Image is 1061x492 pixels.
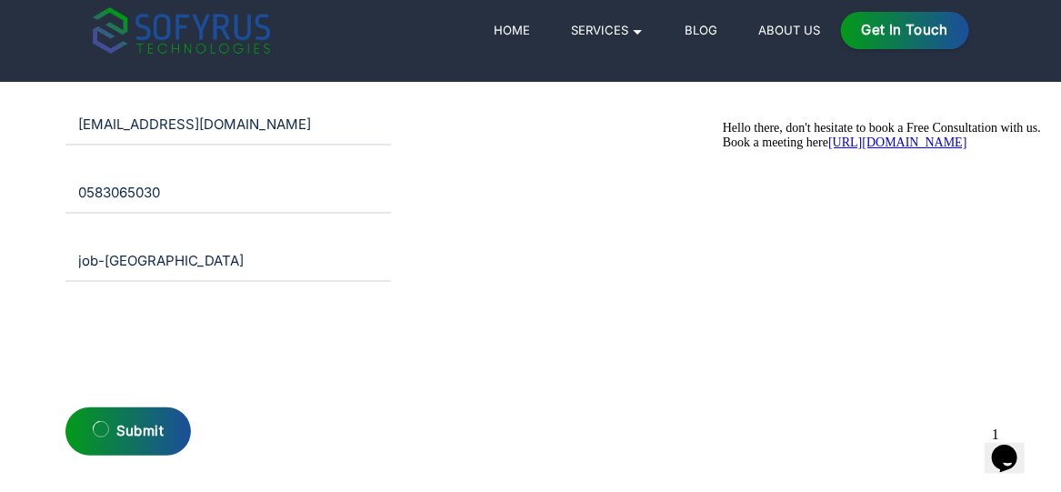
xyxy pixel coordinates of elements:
img: sofyrus [93,7,270,54]
a: Get in Touch [841,12,969,49]
button: Submit [65,407,192,456]
input: Brief Description of requirements [65,241,391,282]
iframe: chat widget [716,114,1043,410]
a: Blog [678,19,725,41]
iframe: chat widget [985,419,1043,474]
a: Home [487,19,537,41]
div: Hello there, don't hesitate to book a Free Consultation with us.Book a meeting here[URL][DOMAIN_N... [7,7,335,36]
a: Services 🞃 [565,19,651,41]
input: Email * [65,105,391,146]
input: Mobile Number * [65,173,391,214]
a: [URL][DOMAIN_NAME] [113,22,251,35]
iframe: To enrich screen reader interactions, please activate Accessibility in Grammarly extension settings [65,309,342,380]
a: About Us [752,19,827,41]
span: Hello there, don't hesitate to book a Free Consultation with us. Book a meeting here [7,7,325,35]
